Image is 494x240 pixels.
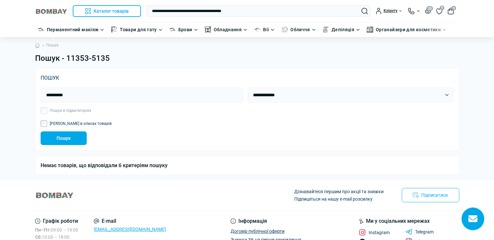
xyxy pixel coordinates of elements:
img: Товари для тату [111,26,117,33]
img: BOMBAY [35,192,74,199]
p: Підпишіться на нашу e-mail розсилку [294,195,384,203]
img: Брови [169,26,176,33]
button: 20 [425,8,431,14]
span: 0 [451,6,456,10]
label: [PERSON_NAME] в описах товарів [50,122,112,126]
button: Search [361,8,368,14]
div: Графік роботи [35,219,78,224]
nav: breadcrumb [35,37,459,54]
span: 0 [440,6,444,10]
a: Договір публічної оферти [231,229,285,234]
img: BOMBAY [35,8,68,14]
button: Пошук [41,131,87,145]
label: Пошук в підкатегоріях [50,109,91,113]
div: Інформація [231,219,301,224]
a: Обличчя [290,26,310,33]
button: 0 [448,8,454,14]
b: Сб: [35,234,42,240]
p: Дізнавайтеся першим про акції та знижки [294,188,384,195]
img: Депіляція [323,26,329,33]
li: Пошук [40,42,58,48]
span: 20 [426,6,433,11]
img: Перманентний макіяж [38,26,44,33]
img: Обладнання [205,26,211,33]
b: Пн–Пт: [35,227,51,233]
a: Брови [178,26,192,33]
a: Telegram [405,229,434,235]
a: Вії [263,26,269,33]
a: Обладнання [214,26,242,33]
button: Каталог товарів [73,5,141,17]
div: E-mail [94,219,166,224]
img: Обличчя [281,26,288,33]
h1: Пошук - 11353-5135 [35,54,459,63]
a: Instagram [359,229,390,236]
img: Вії [254,26,260,33]
a: [EMAIL_ADDRESS][DOMAIN_NAME] [94,227,166,232]
img: Органайзери для косметики [367,26,373,33]
div: Пошук [41,74,454,82]
span: Instagram [369,230,390,235]
a: Товари для тату [120,26,157,33]
div: Ми у соціальних мережах [359,219,459,224]
a: Органайзери для косметики [376,26,441,33]
button: Підписатися [402,188,459,202]
a: Депіляція [332,26,354,33]
a: Перманентний макіяж [47,26,99,33]
p: Немає товарів, що відповідали б критеріям пошуку [41,161,454,170]
a: 0 [436,7,442,15]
